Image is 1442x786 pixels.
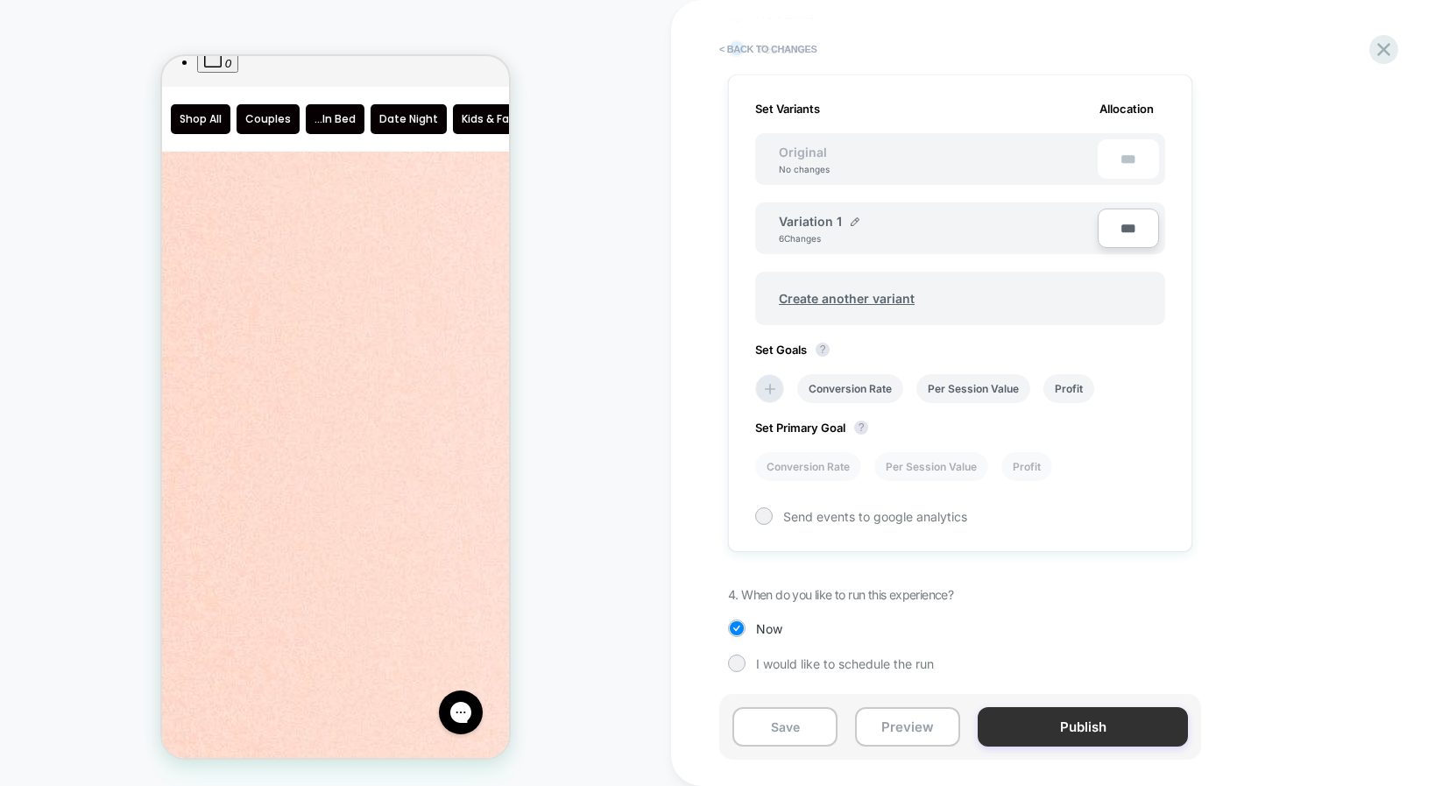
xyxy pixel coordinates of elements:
li: Per Session Value [874,452,988,481]
a: Kids & Family [291,48,378,78]
span: Set Goals [755,343,838,357]
button: Save [732,707,838,747]
span: Allocation [1099,102,1154,116]
span: 4. When do you like to run this experience? [728,587,953,602]
a: Couples [74,48,138,78]
a: ...In Bed [144,48,202,78]
a: Date Night [209,48,285,78]
div: 6 Changes [779,233,831,244]
li: Profit [1001,452,1052,481]
li: Conversion Rate [755,452,861,481]
button: ? [854,421,868,435]
button: Preview [855,707,960,747]
button: Publish [978,707,1188,747]
span: Variation 1 [779,214,842,229]
span: Now [756,621,782,636]
li: Profit [1043,374,1094,403]
span: Set Primary Goal [755,421,877,435]
span: Set Variants [755,102,820,116]
div: No changes [761,164,847,174]
button: < Back to changes [710,35,826,63]
span: Create another variant [761,278,932,319]
span: Original [761,145,845,159]
span: Cart Item Count:0 [63,1,69,14]
span: I would like to schedule the run [756,656,934,671]
button: ? [816,343,830,357]
li: Conversion Rate [797,374,903,403]
iframe: Gorgias live chat messenger [268,628,329,684]
a: Shop All [9,48,68,78]
span: Send events to google analytics [783,509,967,524]
li: Per Session Value [916,374,1030,403]
img: edit [851,217,859,226]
